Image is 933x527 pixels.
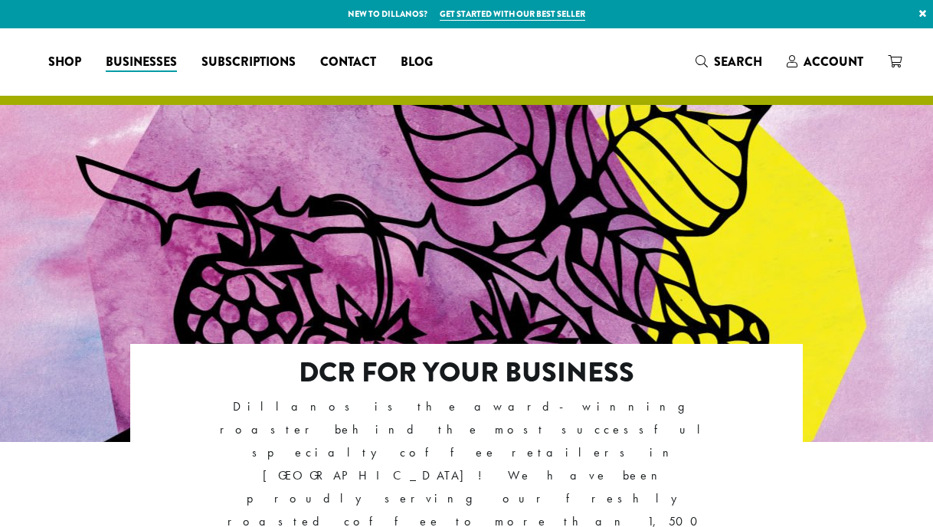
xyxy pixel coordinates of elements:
span: Businesses [106,53,177,72]
a: Search [683,49,774,74]
span: Shop [48,53,81,72]
span: Account [804,53,863,70]
span: Search [714,53,762,70]
h2: DCR FOR YOUR BUSINESS [197,356,737,389]
span: Contact [320,53,376,72]
span: Blog [401,53,433,72]
a: Shop [36,50,93,74]
a: Get started with our best seller [440,8,585,21]
span: Subscriptions [201,53,296,72]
